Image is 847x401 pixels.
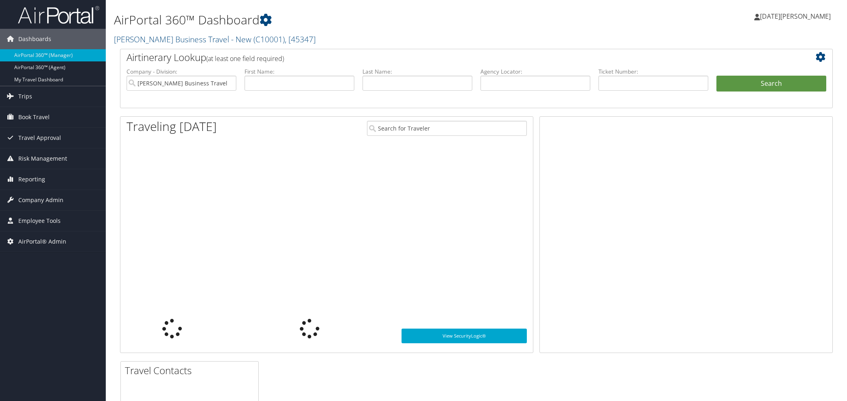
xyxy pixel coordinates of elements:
span: Trips [18,86,32,107]
h1: AirPortal 360™ Dashboard [114,11,597,28]
span: Risk Management [18,148,67,169]
label: First Name: [244,68,354,76]
span: ( C10001 ) [253,34,285,45]
span: [DATE][PERSON_NAME] [760,12,831,21]
span: AirPortal® Admin [18,231,66,252]
a: View SecurityLogic® [402,329,527,343]
span: Employee Tools [18,211,61,231]
img: airportal-logo.png [18,5,99,24]
h2: Airtinerary Lookup [127,50,767,64]
span: , [ 45347 ] [285,34,316,45]
span: Company Admin [18,190,63,210]
span: Book Travel [18,107,50,127]
h1: Traveling [DATE] [127,118,217,135]
input: Search for Traveler [367,121,526,136]
a: [DATE][PERSON_NAME] [754,4,839,28]
span: Travel Approval [18,128,61,148]
h2: Travel Contacts [125,364,258,377]
label: Last Name: [362,68,472,76]
label: Ticket Number: [598,68,708,76]
a: [PERSON_NAME] Business Travel - New [114,34,316,45]
label: Agency Locator: [480,68,590,76]
button: Search [716,76,826,92]
span: Dashboards [18,29,51,49]
span: Reporting [18,169,45,190]
label: Company - Division: [127,68,236,76]
span: (at least one field required) [206,54,284,63]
